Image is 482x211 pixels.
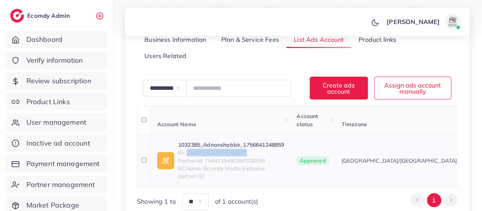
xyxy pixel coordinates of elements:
[157,152,174,169] img: ic-ad-info.7fc67b75.svg
[26,117,86,127] span: User management
[6,134,107,152] a: Inactive ad account
[10,9,72,22] a: logoEcomdy Admin
[445,14,460,29] img: avatar
[6,93,107,111] a: Product Links
[215,197,258,206] span: of 1 account(s)
[342,157,457,165] span: [GEOGRAPHIC_DATA]/[GEOGRAPHIC_DATA]
[342,121,367,128] span: Timezone
[157,121,196,128] span: Account Name
[6,51,107,69] a: Verify information
[310,77,368,99] button: Create ads account
[178,149,284,156] span: ID: 7544715133278961671
[382,14,463,29] a: [PERSON_NAME]avatar
[296,113,318,127] span: Account status
[286,31,351,48] a: List Ads Account
[178,141,284,149] a: 1032385_Adnanshabbir_1756641248859
[26,180,95,190] span: Partner management
[26,138,90,148] span: Inactive ad account
[6,31,107,48] a: Dashboard
[178,157,284,165] span: PartnerId: 7544715490397028359
[6,113,107,131] a: User management
[137,31,214,48] a: Business Information
[26,76,91,86] span: Review subscription
[374,77,451,99] button: Assign ads account manually
[26,55,83,65] span: Verify information
[6,72,107,90] a: Review subscription
[410,193,458,208] ul: Pagination
[387,17,440,26] p: [PERSON_NAME]
[6,176,107,194] a: Partner management
[178,165,284,180] span: BCName: Ecomdy Media Exclusive partner 02
[137,197,176,206] span: Showing 1 to
[26,200,79,210] span: Market Package
[26,159,100,169] span: Payment management
[26,97,70,107] span: Product Links
[27,12,72,19] h2: Ecomdy Admin
[427,193,441,208] button: Go to page 1
[26,34,62,45] span: Dashboard
[351,31,404,48] a: Product links
[10,9,24,22] img: logo
[137,48,194,65] a: Users Related
[6,155,107,173] a: Payment management
[214,31,286,48] a: Plan & Service Fees
[296,156,329,165] span: Approved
